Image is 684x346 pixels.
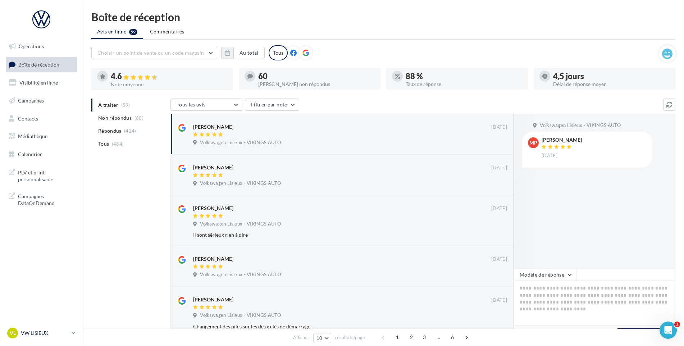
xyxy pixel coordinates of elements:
[245,99,299,111] button: Filtrer par note
[200,180,281,187] span: Volkswagen Lisieux - VIKINGS AUTO
[316,335,323,341] span: 10
[18,133,47,139] span: Médiathèque
[193,255,233,263] div: [PERSON_NAME]
[4,75,78,90] a: Visibilité en ligne
[4,129,78,144] a: Médiathèque
[221,47,265,59] button: Au total
[491,124,507,131] span: [DATE]
[18,191,74,207] span: Campagnes DataOnDemand
[4,57,78,72] a: Boîte de réception
[111,82,227,87] div: Note moyenne
[406,332,417,343] span: 2
[193,296,233,303] div: [PERSON_NAME]
[97,50,204,56] span: Choisir un point de vente ou un code magasin
[21,329,69,337] p: VW LISIEUX
[19,79,58,86] span: Visibilité en ligne
[660,322,677,339] iframe: Intercom live chat
[542,137,582,142] div: [PERSON_NAME]
[91,47,217,59] button: Choisir un point de vente ou un code magasin
[406,82,522,87] div: Taux de réponse
[200,221,281,227] span: Volkswagen Lisieux - VIKINGS AUTO
[447,332,458,343] span: 6
[491,297,507,304] span: [DATE]
[200,140,281,146] span: Volkswagen Lisieux - VIKINGS AUTO
[18,61,59,67] span: Boîte de réception
[4,93,78,108] a: Campagnes
[193,323,460,330] div: Changement,des piles sur les deux clés de démarrage.
[542,152,557,159] span: [DATE]
[514,269,576,281] button: Modèle de réponse
[124,128,136,134] span: (424)
[419,332,430,343] span: 3
[674,322,680,327] span: 1
[111,72,227,81] div: 4.6
[177,101,206,108] span: Tous les avis
[392,332,403,343] span: 1
[19,43,44,49] span: Opérations
[313,333,332,343] button: 10
[491,165,507,171] span: [DATE]
[193,123,233,131] div: [PERSON_NAME]
[200,312,281,319] span: Volkswagen Lisieux - VIKINGS AUTO
[170,99,242,111] button: Tous les avis
[18,151,42,157] span: Calendrier
[98,140,109,147] span: Tous
[491,256,507,263] span: [DATE]
[134,115,143,121] span: (60)
[258,82,375,87] div: [PERSON_NAME] non répondus
[98,127,122,135] span: Répondus
[18,168,74,183] span: PLV et print personnalisable
[4,165,78,186] a: PLV et print personnalisable
[193,205,233,212] div: [PERSON_NAME]
[91,12,675,22] div: Boîte de réception
[491,205,507,212] span: [DATE]
[553,82,670,87] div: Délai de réponse moyen
[433,332,444,343] span: ...
[258,72,375,80] div: 60
[335,334,365,341] span: résultats/page
[406,72,522,80] div: 88 %
[10,329,16,337] span: VL
[4,111,78,126] a: Contacts
[193,231,460,238] div: Il sont sérieux rien à dire
[553,72,670,80] div: 4,5 jours
[18,97,44,104] span: Campagnes
[193,164,233,171] div: [PERSON_NAME]
[6,326,77,340] a: VL VW LISIEUX
[529,139,537,146] span: MP
[293,334,309,341] span: Afficher
[269,45,288,60] div: Tous
[98,114,132,122] span: Non répondus
[4,188,78,210] a: Campagnes DataOnDemand
[233,47,265,59] button: Au total
[540,122,621,129] span: Volkswagen Lisieux - VIKINGS AUTO
[4,147,78,162] a: Calendrier
[4,39,78,54] a: Opérations
[112,141,124,147] span: (484)
[18,115,38,121] span: Contacts
[200,272,281,278] span: Volkswagen Lisieux - VIKINGS AUTO
[150,28,184,35] span: Commentaires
